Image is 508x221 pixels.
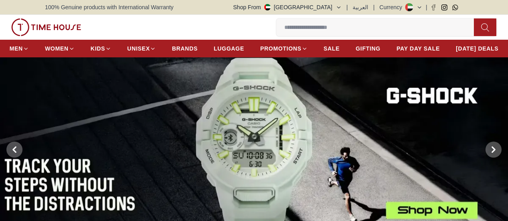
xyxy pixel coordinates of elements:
[347,3,348,11] span: |
[127,45,150,53] span: UNISEX
[324,45,340,53] span: SALE
[430,4,437,10] a: Facebook
[379,3,406,11] div: Currency
[264,4,271,10] img: United Arab Emirates
[172,45,198,53] span: BRANDS
[233,3,342,11] button: Shop From[GEOGRAPHIC_DATA]
[426,3,427,11] span: |
[356,45,381,53] span: GIFTING
[456,45,498,53] span: [DATE] DEALS
[324,41,340,56] a: SALE
[373,3,375,11] span: |
[10,45,23,53] span: MEN
[11,18,81,36] img: ...
[91,41,111,56] a: KIDS
[214,45,244,53] span: LUGGAGE
[396,41,440,56] a: PAY DAY SALE
[260,45,302,53] span: PROMOTIONS
[172,41,198,56] a: BRANDS
[91,45,105,53] span: KIDS
[260,41,308,56] a: PROMOTIONS
[45,45,69,53] span: WOMEN
[396,45,440,53] span: PAY DAY SALE
[127,41,156,56] a: UNISEX
[353,3,368,11] button: العربية
[452,4,458,10] a: Whatsapp
[214,41,244,56] a: LUGGAGE
[441,4,447,10] a: Instagram
[45,41,75,56] a: WOMEN
[45,3,173,11] span: 100% Genuine products with International Warranty
[356,41,381,56] a: GIFTING
[10,41,29,56] a: MEN
[456,41,498,56] a: [DATE] DEALS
